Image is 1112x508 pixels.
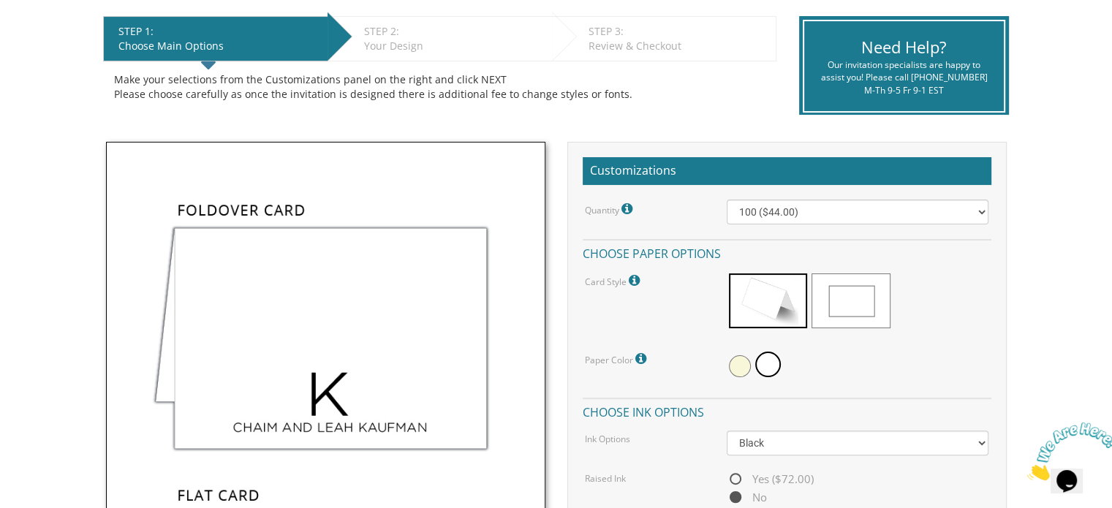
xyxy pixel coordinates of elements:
[815,36,993,58] div: Need Help?
[6,6,97,64] img: Chat attention grabber
[585,472,626,485] label: Raised Ink
[118,39,320,53] div: Choose Main Options
[589,24,768,39] div: STEP 3:
[583,239,991,265] h4: Choose paper options
[727,488,767,507] span: No
[1021,417,1112,486] iframe: chat widget
[589,39,768,53] div: Review & Checkout
[364,39,545,53] div: Your Design
[364,24,545,39] div: STEP 2:
[118,24,320,39] div: STEP 1:
[585,433,630,445] label: Ink Options
[585,200,636,219] label: Quantity
[727,470,814,488] span: Yes ($72.00)
[114,72,765,102] div: Make your selections from the Customizations panel on the right and click NEXT Please choose care...
[583,157,991,185] h2: Customizations
[585,271,643,290] label: Card Style
[585,349,650,368] label: Paper Color
[583,398,991,423] h4: Choose ink options
[815,58,993,96] div: Our invitation specialists are happy to assist you! Please call [PHONE_NUMBER] M-Th 9-5 Fr 9-1 EST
